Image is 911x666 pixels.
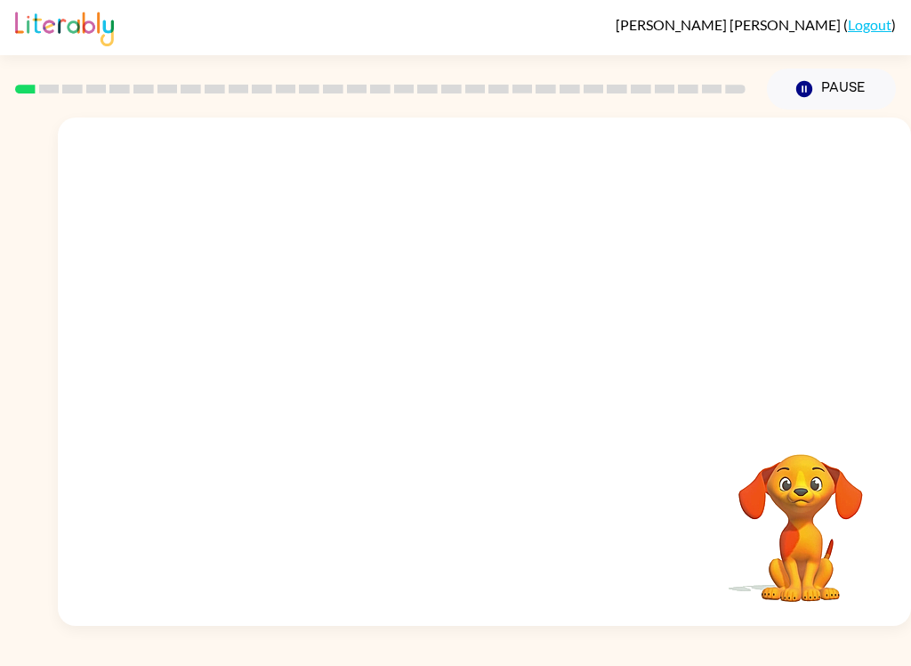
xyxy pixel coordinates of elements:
[767,69,896,110] button: Pause
[712,426,890,605] video: Your browser must support playing .mp4 files to use Literably. Please try using another browser.
[616,16,843,33] span: [PERSON_NAME] [PERSON_NAME]
[616,16,896,33] div: ( )
[15,7,114,46] img: Literably
[848,16,891,33] a: Logout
